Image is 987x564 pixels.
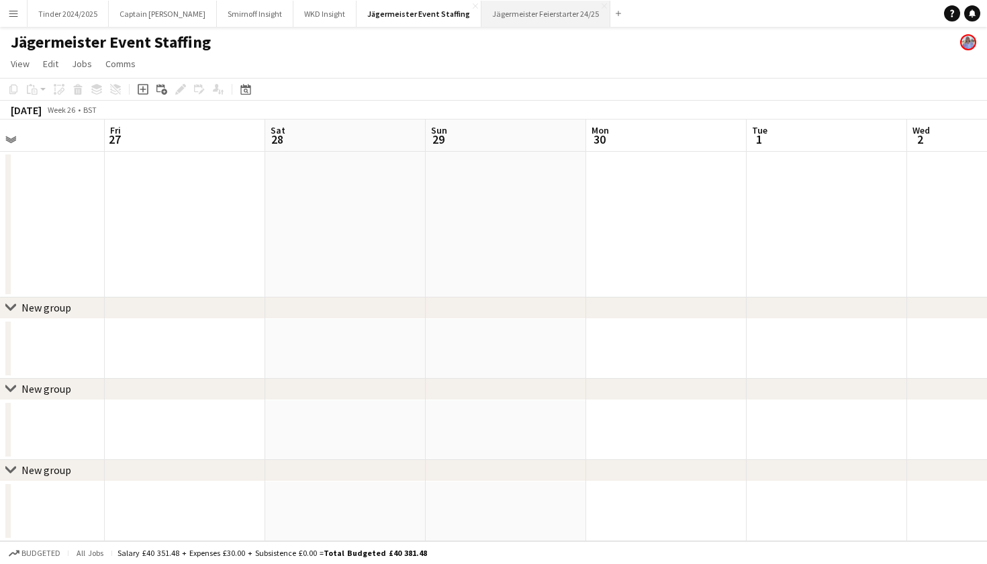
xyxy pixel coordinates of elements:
span: Jobs [72,58,92,70]
h1: Jägermeister Event Staffing [11,32,211,52]
span: Wed [912,124,930,136]
span: Edit [43,58,58,70]
div: [DATE] [11,103,42,117]
button: Smirnoff Insight [217,1,293,27]
a: Comms [100,55,141,73]
span: All jobs [74,548,106,558]
button: Tinder 2024/2025 [28,1,109,27]
a: View [5,55,35,73]
button: Budgeted [7,546,62,561]
span: Tue [752,124,767,136]
span: 30 [590,132,609,147]
a: Edit [38,55,64,73]
span: 2 [910,132,930,147]
span: Mon [592,124,609,136]
span: Comms [105,58,136,70]
span: Total Budgeted £40 381.48 [324,548,427,558]
span: 28 [269,132,285,147]
span: 27 [108,132,121,147]
app-user-avatar: Lucy Hillier [960,34,976,50]
button: Jägermeister Feierstarter 24/25 [481,1,610,27]
span: Week 26 [44,105,78,115]
a: Jobs [66,55,97,73]
span: Sat [271,124,285,136]
div: New group [21,382,71,395]
span: Sun [431,124,447,136]
span: Budgeted [21,549,60,558]
span: 1 [750,132,767,147]
span: View [11,58,30,70]
div: Salary £40 351.48 + Expenses £30.00 + Subsistence £0.00 = [117,548,427,558]
div: New group [21,301,71,314]
button: Captain [PERSON_NAME] [109,1,217,27]
span: Fri [110,124,121,136]
div: BST [83,105,97,115]
div: New group [21,464,71,477]
button: WKD Insight [293,1,357,27]
button: Jägermeister Event Staffing [357,1,481,27]
span: 29 [429,132,447,147]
